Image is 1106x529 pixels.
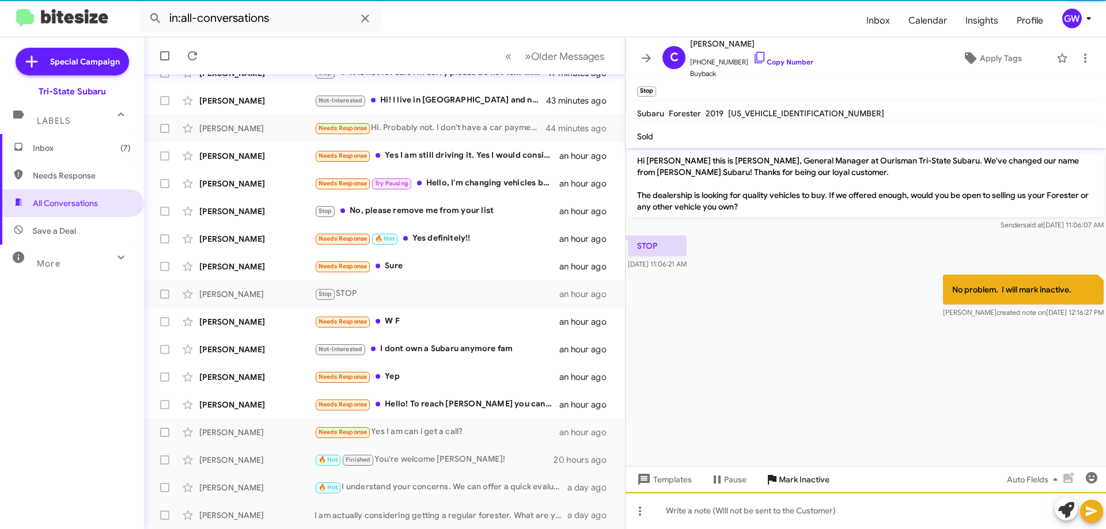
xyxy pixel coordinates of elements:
span: created note on [997,308,1046,317]
span: Needs Response [319,180,368,187]
span: 🔥 Hot [319,456,338,463]
span: Older Messages [531,50,604,63]
div: GW [1062,9,1082,28]
span: Apply Tags [980,48,1022,68]
button: Next [518,44,611,68]
div: Hello! To reach [PERSON_NAME] you can contact [PHONE_NUMBER] [315,398,559,411]
div: an hour ago [559,344,616,355]
div: Yes I am still driving it. Yes I would consider trading it in sometime in the near future. If my ... [315,149,559,162]
div: I am actually considering getting a regular forester. What are your financing rates? [315,509,567,521]
span: Mark Inactive [779,469,829,490]
span: [US_VEHICLE_IDENTIFICATION_NUMBER] [728,108,884,119]
div: a day ago [567,509,616,521]
div: a day ago [567,482,616,493]
div: [PERSON_NAME] [199,261,315,272]
p: No problem. I will mark inactive. [943,275,1104,305]
span: 🔥 Hot [319,484,338,491]
p: Hi [PERSON_NAME] this is [PERSON_NAME], General Manager at Ourisman Tri-State Subaru. We've chang... [628,150,1104,217]
input: Search [139,5,381,32]
span: Auto Fields [1007,469,1062,490]
span: Stop [319,207,332,215]
div: Tri-State Subaru [39,86,106,97]
span: Inbox [33,142,131,154]
span: C [670,48,679,67]
div: 20 hours ago [554,454,616,466]
div: Sure [315,260,559,273]
div: an hour ago [559,399,616,410]
button: Auto Fields [998,469,1071,490]
div: Hi. Probably not. I don't have a car payment anymore and I'm not looking to get one [315,121,547,135]
div: [PERSON_NAME] [199,123,315,134]
span: All Conversations [33,197,98,209]
span: Forester [669,108,701,119]
div: [PERSON_NAME] [199,344,315,355]
span: Needs Response [319,152,368,159]
span: Not-Interested [319,97,363,104]
div: [PERSON_NAME] [199,178,315,189]
span: Sender [DATE] 11:06:07 AM [1001,220,1104,229]
div: an hour ago [559,178,616,189]
span: Templates [635,469,692,490]
span: Needs Response [319,401,368,408]
a: Copy Number [753,58,813,66]
span: [DATE] 11:06:21 AM [628,260,687,268]
span: Needs Response [33,170,131,181]
div: an hour ago [559,427,616,438]
div: [PERSON_NAME] [199,371,315,383]
div: You're welcome [PERSON_NAME]! [315,453,554,466]
div: Hi! I live in [GEOGRAPHIC_DATA] and not interested in selling. Thanks [315,94,547,107]
div: [PERSON_NAME] [199,509,315,521]
span: Stop [319,290,332,298]
div: an hour ago [559,316,616,328]
div: W F [315,315,559,328]
div: I understand your concerns. We can offer a quick evaluation for your vehicle without any pressure... [315,481,567,494]
span: Needs Response [319,262,368,270]
span: said at [1023,220,1043,229]
span: Try Pausing [375,180,408,187]
div: 43 minutes ago [547,95,616,106]
button: Previous [498,44,518,68]
span: [PERSON_NAME] [690,37,813,51]
div: Hello, I'm changing vehicles but my new car won't arrive until November. So, yes I'd be open to s... [315,177,559,190]
span: Save a Deal [33,225,76,237]
div: [PERSON_NAME] [199,316,315,328]
div: an hour ago [559,205,616,217]
span: Subaru [637,108,664,119]
a: Insights [956,4,1007,37]
div: an hour ago [559,233,616,245]
a: Special Campaign [16,48,129,75]
span: « [505,49,512,63]
div: [PERSON_NAME] [199,233,315,245]
span: Labels [37,116,70,126]
div: [PERSON_NAME] [199,95,315,106]
span: Pause [724,469,747,490]
span: Not-Interested [319,345,363,353]
span: Needs Response [319,235,368,242]
span: More [37,258,60,269]
span: [PHONE_NUMBER] [690,51,813,68]
div: an hour ago [559,150,616,162]
div: I dont own a Subaru anymore fam [315,342,559,356]
nav: Page navigation example [499,44,611,68]
span: [PERSON_NAME] [DATE] 12:16:27 PM [943,308,1104,317]
div: [PERSON_NAME] [199,427,315,438]
button: GW [1052,9,1093,28]
div: [PERSON_NAME] [199,399,315,410]
div: 44 minutes ago [547,123,616,134]
div: an hour ago [559,261,616,272]
span: 🔥 Hot [375,235,395,242]
button: Mark Inactive [756,469,839,490]
small: Stop [637,86,656,97]
span: Special Campaign [50,56,120,67]
button: Apply Tags [933,48,1051,68]
span: Buyback [690,68,813,79]
button: Pause [701,469,756,490]
div: [PERSON_NAME] [199,288,315,300]
span: (7) [120,142,131,154]
a: Inbox [857,4,899,37]
p: STOP [628,235,687,256]
div: an hour ago [559,371,616,383]
span: Needs Response [319,428,368,436]
span: Sold [637,131,653,142]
